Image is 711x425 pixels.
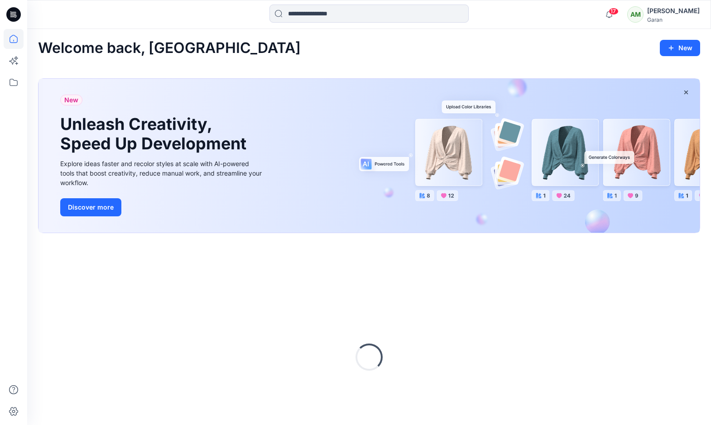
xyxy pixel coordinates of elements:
[64,95,78,105] span: New
[647,5,700,16] div: [PERSON_NAME]
[38,40,301,57] h2: Welcome back, [GEOGRAPHIC_DATA]
[627,6,644,23] div: AM
[60,115,250,153] h1: Unleash Creativity, Speed Up Development
[660,40,700,56] button: New
[60,198,264,216] a: Discover more
[60,198,121,216] button: Discover more
[609,8,619,15] span: 17
[647,16,700,23] div: Garan
[60,159,264,187] div: Explore ideas faster and recolor styles at scale with AI-powered tools that boost creativity, red...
